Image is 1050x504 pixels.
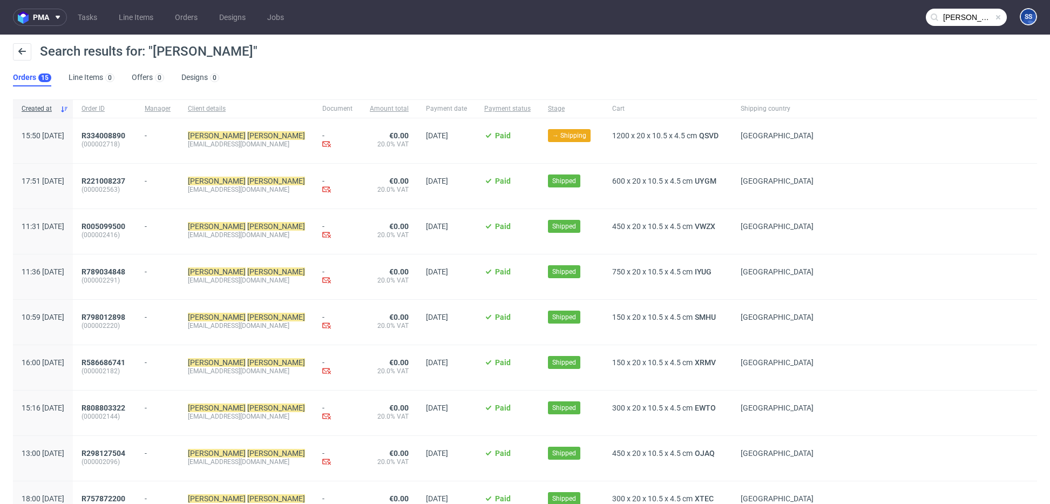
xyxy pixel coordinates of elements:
span: Shipping country [741,104,814,113]
span: 150 [612,313,625,321]
a: [PERSON_NAME] [PERSON_NAME] [188,131,305,140]
mark: [PERSON_NAME] [247,177,305,185]
a: UYGM [693,177,719,185]
span: [GEOGRAPHIC_DATA] [741,404,814,412]
a: [PERSON_NAME] [PERSON_NAME] [188,449,305,458]
mark: [PERSON_NAME] [247,494,305,503]
div: x [612,177,723,185]
mark: [PERSON_NAME] [247,131,305,140]
div: 15 [41,74,49,82]
a: XTEC [693,494,716,503]
div: - [322,358,353,377]
a: [PERSON_NAME] [PERSON_NAME] [188,358,305,367]
div: - [145,172,171,185]
span: 600 [612,177,625,185]
span: (000002718) [82,140,127,149]
span: VWZX [693,222,717,231]
div: - [145,399,171,412]
span: Shipped [552,403,576,413]
span: (000002096) [82,458,127,466]
span: 20 x 10.5 x 4.5 cm [632,177,693,185]
span: Shipped [552,358,576,367]
span: R757872200 [82,494,125,503]
span: Created at [22,104,56,113]
span: Shipped [552,176,576,186]
span: 18:00 [DATE] [22,494,64,503]
a: [PERSON_NAME] [PERSON_NAME] [188,494,305,503]
div: x [612,404,723,412]
span: 20 x 10.5 x 4.5 cm [632,358,693,367]
span: Paid [495,313,511,321]
a: R757872200 [82,494,127,503]
mark: [PERSON_NAME] [188,267,246,276]
span: [DATE] [426,267,448,276]
a: [PERSON_NAME] [PERSON_NAME] [188,177,305,185]
div: - [322,449,353,468]
span: Shipped [552,312,576,322]
span: [DATE] [426,358,448,367]
span: [DATE] [426,494,448,503]
a: Orders15 [13,69,51,86]
span: 20.0% VAT [370,321,409,330]
span: [GEOGRAPHIC_DATA] [741,494,814,503]
span: Paid [495,131,511,140]
span: Cart [612,104,723,113]
span: IYUG [693,267,714,276]
span: 17:51 [DATE] [22,177,64,185]
span: Amount total [370,104,409,113]
span: €0.00 [389,131,409,140]
span: Shipped [552,221,576,231]
span: 20 x 10.5 x 4.5 cm [632,494,693,503]
mark: [PERSON_NAME] [188,222,246,231]
span: 11:36 [DATE] [22,267,64,276]
span: SMHU [693,313,718,321]
span: [GEOGRAPHIC_DATA] [741,177,814,185]
span: Paid [495,222,511,231]
a: [PERSON_NAME] [PERSON_NAME] [188,404,305,412]
span: Document [322,104,353,113]
span: 20.0% VAT [370,367,409,375]
span: [GEOGRAPHIC_DATA] [741,313,814,321]
span: 20.0% VAT [370,412,409,421]
span: (000002291) [82,276,127,285]
div: - [145,127,171,140]
div: x [612,222,723,231]
a: Tasks [71,9,104,26]
figcaption: SS [1021,9,1036,24]
a: R808803322 [82,404,127,412]
span: 300 [612,404,625,412]
div: [EMAIL_ADDRESS][DOMAIN_NAME] [188,321,305,330]
span: Paid [495,449,511,458]
div: - [145,218,171,231]
span: [DATE] [426,404,448,412]
span: 750 [612,267,625,276]
span: 20 x 10.5 x 4.5 cm [632,449,693,458]
span: Search results for: "[PERSON_NAME]" [40,44,258,59]
span: (000002563) [82,185,127,194]
div: - [145,445,171,458]
span: 16:00 [DATE] [22,358,64,367]
span: 20.0% VAT [370,140,409,149]
span: [DATE] [426,449,448,458]
mark: [PERSON_NAME] [188,177,246,185]
div: x [612,494,723,503]
span: [GEOGRAPHIC_DATA] [741,267,814,276]
a: [PERSON_NAME] [PERSON_NAME] [188,267,305,276]
span: 450 [612,449,625,458]
span: 20 x 10.5 x 4.5 cm [632,404,693,412]
span: R221008237 [82,177,125,185]
div: x [612,267,723,276]
mark: [PERSON_NAME] [188,131,246,140]
div: [EMAIL_ADDRESS][DOMAIN_NAME] [188,412,305,421]
button: pma [13,9,67,26]
a: OJAQ [693,449,717,458]
span: [DATE] [426,131,448,140]
span: R586686741 [82,358,125,367]
span: 1200 [612,131,629,140]
span: Shipped [552,267,576,277]
a: Jobs [261,9,290,26]
span: 20.0% VAT [370,231,409,239]
span: (000002144) [82,412,127,421]
div: [EMAIL_ADDRESS][DOMAIN_NAME] [188,231,305,239]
